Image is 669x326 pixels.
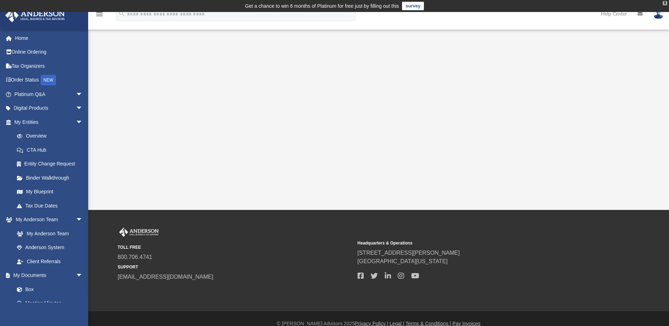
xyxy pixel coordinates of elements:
a: My Anderson Teamarrow_drop_down [5,213,90,227]
a: Order StatusNEW [5,73,93,87]
a: [GEOGRAPHIC_DATA][US_STATE] [358,258,448,264]
img: User Pic [653,9,664,19]
a: My Entitiesarrow_drop_down [5,115,93,129]
a: My Anderson Team [10,227,86,241]
a: survey [402,2,424,10]
span: arrow_drop_down [76,115,90,129]
a: Online Ordering [5,45,93,59]
div: NEW [41,75,56,85]
a: Platinum Q&Aarrow_drop_down [5,87,93,101]
a: My Blueprint [10,185,90,199]
a: Entity Change Request [10,157,93,171]
a: Overview [10,129,93,143]
a: Meeting Minutes [10,296,90,310]
div: close [663,1,667,5]
img: Anderson Advisors Platinum Portal [118,228,160,237]
a: Tax Organizers [5,59,93,73]
span: arrow_drop_down [76,101,90,116]
a: 800.706.4741 [118,254,152,260]
a: [EMAIL_ADDRESS][DOMAIN_NAME] [118,274,213,280]
a: [STREET_ADDRESS][PERSON_NAME] [358,250,460,256]
img: Anderson Advisors Platinum Portal [3,8,67,22]
a: Binder Walkthrough [10,171,93,185]
span: arrow_drop_down [76,213,90,227]
a: Home [5,31,93,45]
small: Headquarters & Operations [358,240,592,246]
a: CTA Hub [10,143,93,157]
small: SUPPORT [118,264,353,270]
span: arrow_drop_down [76,268,90,283]
span: arrow_drop_down [76,87,90,102]
i: search [118,10,126,17]
a: My Documentsarrow_drop_down [5,268,90,283]
i: menu [95,10,104,18]
a: Box [10,282,86,296]
div: Get a chance to win 6 months of Platinum for free just by filling out this [245,2,399,10]
a: menu [95,13,104,18]
a: Tax Due Dates [10,199,93,213]
small: TOLL FREE [118,244,353,250]
a: Client Referrals [10,254,90,268]
a: Digital Productsarrow_drop_down [5,101,93,115]
a: Anderson System [10,241,90,255]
